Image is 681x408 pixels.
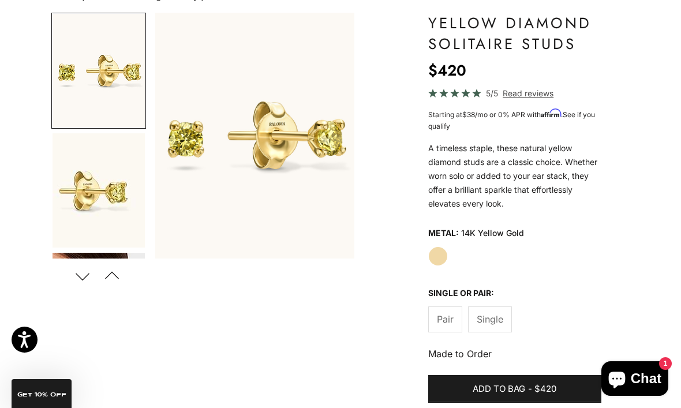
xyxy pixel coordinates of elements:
[428,346,601,361] p: Made to Order
[51,132,146,249] button: Go to item 2
[428,285,494,302] legend: Single or Pair:
[473,382,525,396] span: Add to bag
[534,382,556,396] span: $420
[155,13,354,259] div: Item 1 of 11
[53,14,145,128] img: #YellowGold
[486,87,498,100] span: 5/5
[17,392,66,398] span: GET 10% Off
[428,13,601,54] h1: Yellow Diamond Solitaire Studs
[428,375,601,403] button: Add to bag-$420
[51,252,146,368] button: Go to item 3
[53,133,145,248] img: #YellowGold
[12,379,72,408] div: GET 10% Off
[53,253,145,367] img: #YellowGold #RoseGold #WhiteGold
[598,361,672,399] inbox-online-store-chat: Shopify online store chat
[462,110,475,119] span: $38
[428,224,459,242] legend: Metal:
[428,59,466,82] sale-price: $420
[428,87,601,100] a: 5/5 Read reviews
[155,13,354,259] img: #YellowGold
[51,13,146,129] button: Go to item 1
[461,224,524,242] variant-option-value: 14K Yellow Gold
[477,312,503,327] span: Single
[428,110,595,130] span: Starting at /mo or 0% APR with .
[541,109,561,118] span: Affirm
[428,141,601,211] p: A timeless staple, these natural yellow diamond studs are a classic choice. Whether worn solo or ...
[503,87,553,100] span: Read reviews
[437,312,454,327] span: Pair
